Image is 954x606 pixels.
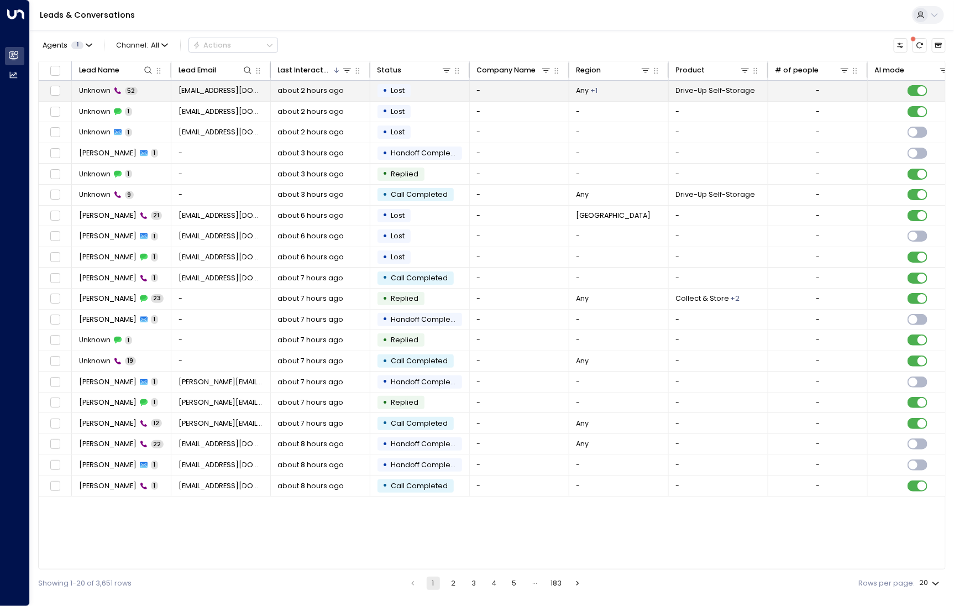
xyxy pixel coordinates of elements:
td: - [669,164,768,184]
div: # of people [775,64,819,76]
span: Ken Hagen [79,419,137,429]
td: - [569,164,669,184]
span: Andrew2599@hotmail.co.uk [179,439,264,449]
span: Drive-Up Self-Storage [676,190,756,200]
span: about 3 hours ago [278,190,344,200]
button: Agents1 [38,38,96,52]
span: Call Completed [391,190,448,199]
span: Handoff Completed [391,148,463,158]
td: - [569,102,669,122]
span: about 2 hours ago [278,107,344,117]
td: - [669,122,768,143]
span: Toggle select row [49,126,61,139]
span: Replied [391,169,418,179]
div: - [816,148,820,158]
td: - [569,330,669,351]
span: 1 [151,274,158,282]
td: - [470,351,569,372]
div: • [382,207,387,224]
td: - [669,372,768,392]
span: about 8 hours ago [278,481,344,491]
span: Toggle select row [49,251,61,264]
div: • [382,186,387,203]
div: Actions [193,41,231,50]
span: Any [576,294,589,304]
div: • [382,332,387,349]
div: Status [378,64,402,76]
span: Unknown [79,190,111,200]
div: - [816,481,820,491]
span: Toggle select row [49,438,61,451]
td: - [470,289,569,309]
td: - [569,393,669,413]
span: 1 [151,461,158,469]
div: - [816,356,820,366]
td: - [171,164,271,184]
span: Toggle select all [49,64,61,77]
span: Unknown [79,107,111,117]
div: • [382,290,387,307]
span: Andrew McKenna [79,439,137,449]
span: Handoff Completed [391,377,463,386]
td: - [470,268,569,288]
div: - [816,335,820,345]
span: Ken Hagen [79,398,137,408]
span: 1 [151,232,158,241]
span: about 7 hours ago [278,315,344,325]
span: London [576,211,651,221]
div: - [816,419,820,429]
span: Toggle select row [49,334,61,347]
span: Lost [391,107,405,116]
td: - [470,122,569,143]
span: Toggle select row [49,292,61,305]
div: Company Name [477,64,536,76]
span: Handoff Completed [391,439,463,448]
span: 21 [151,211,162,220]
span: Call Completed [391,273,448,283]
span: Any [576,86,589,96]
span: Unknown [79,86,111,96]
span: about 7 hours ago [278,273,344,283]
td: - [171,185,271,205]
span: Any [576,190,589,200]
div: AI mode [875,64,950,76]
span: about 2 hours ago [278,86,344,96]
td: - [470,393,569,413]
span: Oluwapumi Adegoke [79,231,137,241]
td: - [669,310,768,330]
div: • [382,269,387,286]
span: Toggle select row [49,479,61,492]
div: • [382,373,387,390]
span: Lost [391,231,405,241]
div: - [816,127,820,137]
td: - [470,185,569,205]
div: • [382,103,387,120]
div: • [382,165,387,182]
span: There are new threads available. Refresh the grid to view the latest updates. [913,38,926,52]
td: - [470,102,569,122]
td: - [470,206,569,226]
button: Go to page 183 [548,577,564,590]
div: AI mode [875,64,905,76]
span: Toggle select row [49,355,61,368]
td: - [470,455,569,476]
span: Toggle select row [49,210,61,222]
span: 1 [125,170,132,178]
span: 1 [151,149,158,157]
span: Toggle select row [49,168,61,180]
div: • [382,124,387,141]
td: - [569,268,669,288]
div: … [528,577,542,590]
span: 1 [151,398,158,406]
div: • [382,436,387,453]
span: Any [576,439,589,449]
div: Product [676,64,705,76]
div: Region [576,64,652,76]
span: Toggle select row [49,147,61,160]
td: - [569,247,669,268]
td: - [470,310,569,330]
span: Toggle select row [49,85,61,97]
div: - [816,86,820,96]
span: Lost [391,252,405,262]
td: - [669,330,768,351]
